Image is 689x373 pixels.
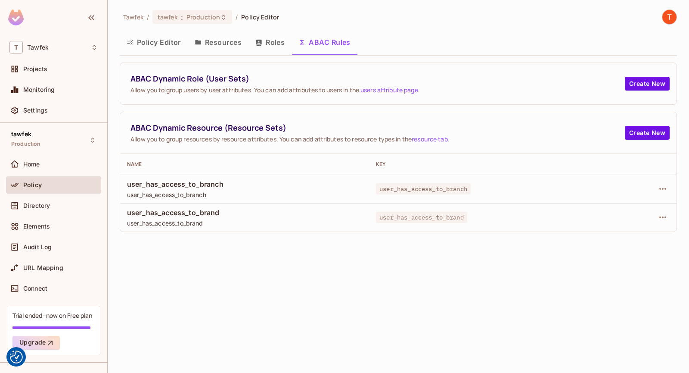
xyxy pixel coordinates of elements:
[11,131,31,138] span: tawfek
[11,141,41,147] span: Production
[241,13,279,21] span: Policy Editor
[23,202,50,209] span: Directory
[123,13,143,21] span: the active workspace
[23,182,42,188] span: Policy
[10,351,23,364] button: Consent Preferences
[127,191,362,199] span: user_has_access_to_branch
[376,212,467,223] span: user_has_access_to_brand
[9,41,23,53] span: T
[412,135,448,143] a: resource tab
[292,31,357,53] button: ABAC Rules
[376,183,471,194] span: user_has_access_to_branch
[662,10,677,24] img: Tawfek Daghistani
[130,135,625,143] span: Allow you to group resources by resource attributes. You can add attributes to resource types in ...
[127,179,362,189] span: user_has_access_to_branch
[130,122,625,133] span: ABAC Dynamic Resource (Resource Sets)
[360,86,418,94] a: users attribute page
[130,73,625,84] span: ABAC Dynamic Role (User Sets)
[130,86,625,94] span: Allow you to group users by user attributes. You can add attributes to users in the .
[625,77,670,91] button: Create New
[23,86,55,93] span: Monitoring
[8,9,24,25] img: SReyMgAAAABJRU5ErkJggg==
[188,31,248,53] button: Resources
[248,31,292,53] button: Roles
[23,223,50,230] span: Elements
[625,126,670,140] button: Create New
[158,13,177,21] span: tawfek
[236,13,238,21] li: /
[127,161,362,168] div: Name
[23,107,48,114] span: Settings
[12,311,92,320] div: Trial ended- now on Free plan
[23,66,47,72] span: Projects
[127,219,362,227] span: user_has_access_to_brand
[127,208,362,217] span: user_has_access_to_brand
[147,13,149,21] li: /
[186,13,220,21] span: Production
[12,336,60,350] button: Upgrade
[376,161,607,168] div: Key
[27,44,49,51] span: Workspace: Tawfek
[10,351,23,364] img: Revisit consent button
[120,31,188,53] button: Policy Editor
[180,14,183,21] span: :
[23,285,47,292] span: Connect
[23,161,40,168] span: Home
[23,244,52,251] span: Audit Log
[23,264,63,271] span: URL Mapping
